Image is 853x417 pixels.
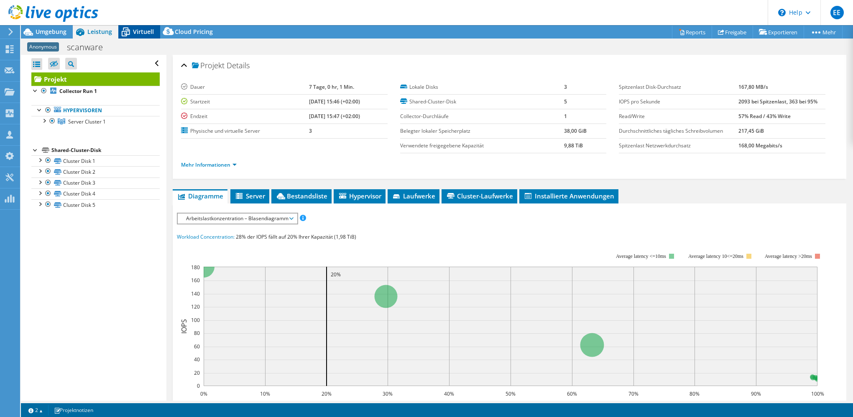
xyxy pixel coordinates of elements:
span: Details [227,60,250,70]
text: 180 [191,264,200,271]
a: Mehr Informationen [181,161,237,168]
span: Projekt [192,62,225,70]
b: 1 [564,113,567,120]
span: Bestandsliste [276,192,327,200]
b: 9,88 TiB [564,142,583,149]
b: 217,45 GiB [738,127,764,134]
span: Leistung [87,28,112,36]
span: Virtuell [133,28,154,36]
text: 20% [322,390,332,397]
text: 80% [690,390,700,397]
b: 5 [564,98,567,105]
b: [DATE] 15:46 (+02:00) [309,98,360,105]
label: Collector-Durchläufe [400,112,564,121]
text: 100% [811,390,824,397]
label: Endzeit [181,112,309,121]
tspan: Average latency 10<=20ms [688,253,743,259]
text: 120 [191,303,200,310]
a: Projekt [31,72,160,86]
a: Freigabe [712,26,753,39]
text: IOPS [179,319,189,334]
div: Shared-Cluster-Disk [51,145,160,155]
b: 3 [564,83,567,90]
span: Anonymous [27,42,59,51]
text: 80 [194,329,200,337]
b: 168,00 Megabits/s [738,142,782,149]
a: Cluster Disk 1 [31,155,160,166]
span: 28% der IOPS fällt auf 20% Ihrer Kapazität (1,98 TiB) [236,233,356,240]
span: Cloud Pricing [175,28,213,36]
text: 30% [383,390,393,397]
b: [DATE] 15:47 (+02:00) [309,113,360,120]
tspan: Average latency <=10ms [616,253,666,259]
b: 167,80 MB/s [738,83,768,90]
span: Cluster-Laufwerke [446,192,513,200]
b: 57% Read / 43% Write [738,113,791,120]
text: Average latency >20ms [765,253,812,259]
span: Hypervisor [338,192,381,200]
a: Cluster Disk 3 [31,178,160,188]
text: 20% [331,271,341,278]
text: 40% [444,390,454,397]
a: Server Cluster 1 [31,116,160,127]
a: Exportieren [753,26,804,39]
text: 0% [200,390,207,397]
span: Server Cluster 1 [68,118,106,125]
label: Read/Write [619,112,738,121]
span: Diagramme [177,192,223,200]
a: Mehr [804,26,843,39]
label: IOPS pro Sekunde [619,98,738,106]
label: Physische und virtuelle Server [181,127,309,135]
label: Belegter lokaler Speicherplatz [400,127,564,135]
svg: \n [778,9,786,16]
a: Reports [672,26,712,39]
a: Projektnotizen [48,405,99,415]
b: 38,00 GiB [564,127,587,134]
b: 7 Tage, 0 hr, 1 Min. [309,83,354,90]
text: 40 [194,356,200,363]
span: Laufwerke [392,192,435,200]
a: Hypervisoren [31,105,160,116]
span: Installierte Anwendungen [524,192,614,200]
text: 140 [191,290,200,297]
text: 60% [567,390,577,397]
label: Startzeit [181,98,309,106]
text: 0 [197,382,200,389]
label: Verwendete freigegebene Kapazität [400,142,564,150]
text: 70% [628,390,638,397]
b: 2093 bei Spitzenlast, 363 bei 95% [738,98,817,105]
label: Dauer [181,83,309,91]
text: Capacity [497,400,524,409]
label: Lokale Disks [400,83,564,91]
b: 3 [309,127,312,134]
a: Cluster Disk 4 [31,188,160,199]
span: Umgebung [36,28,66,36]
a: Cluster Disk 2 [31,166,160,177]
h1: scanware [63,43,116,52]
text: 90% [751,390,761,397]
span: Server [235,192,265,200]
b: Collector Run 1 [59,88,97,95]
label: Spitzenlast Netzwerkdurchsatz [619,142,738,150]
text: 10% [260,390,270,397]
text: 60 [194,343,200,350]
span: EE [830,6,844,19]
text: 160 [191,277,200,284]
span: Workload Concentration: [177,233,235,240]
text: 20 [194,369,200,376]
label: Spitzenlast Disk-Durchsatz [619,83,738,91]
a: Cluster Disk 5 [31,199,160,210]
text: 100 [191,317,200,324]
a: 2 [23,405,49,415]
label: Shared-Cluster-Disk [400,98,564,106]
span: Arbeitslastkonzentration – Blasendiagramm [182,214,293,224]
text: 50% [506,390,516,397]
a: Collector Run 1 [31,86,160,97]
label: Durchschnittliches tägliches Schreibvolumen [619,127,738,135]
